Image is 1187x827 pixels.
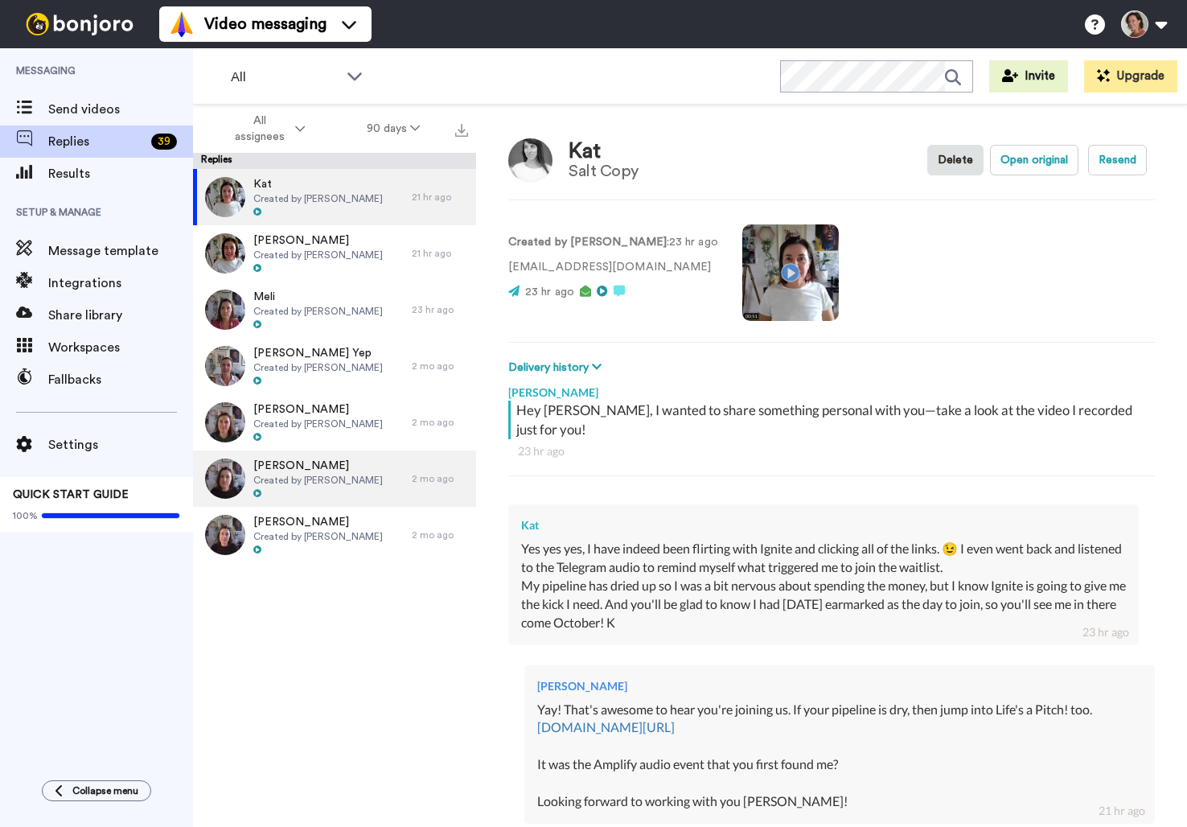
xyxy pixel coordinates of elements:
img: e83eca77-9933-48ac-a183-c2ddbab80eae-thumb.jpg [205,515,245,555]
span: Created by [PERSON_NAME] [253,192,383,205]
img: 82c8181a-894f-40fd-a384-8de7c60efdff-thumb.jpg [205,402,245,442]
button: Upgrade [1084,60,1177,93]
div: Yes yes yes, I have indeed been flirting with Ignite and clicking all of the links. 😉 I even went... [521,540,1126,632]
img: 42440f3f-7ab8-4073-8316-698045901fe5-thumb.jpg [205,459,245,499]
span: Created by [PERSON_NAME] [253,530,383,543]
span: [PERSON_NAME] [253,514,383,530]
span: All [231,68,339,87]
div: [PERSON_NAME] [537,678,1142,694]
span: [PERSON_NAME] [253,458,383,474]
span: Workspaces [48,338,193,357]
span: Video messaging [204,13,327,35]
div: Kat [569,140,639,163]
div: 21 hr ago [412,191,468,204]
button: Resend [1088,145,1147,175]
a: KatCreated by [PERSON_NAME]21 hr ago [193,169,476,225]
div: 21 hr ago [1099,803,1145,819]
div: 23 hr ago [412,303,468,316]
div: 23 hr ago [518,443,1145,459]
a: [PERSON_NAME]Created by [PERSON_NAME]2 mo ago [193,507,476,563]
span: 100% [13,509,38,522]
span: Results [48,164,193,183]
div: [PERSON_NAME] [508,376,1155,401]
span: Created by [PERSON_NAME] [253,361,383,374]
span: [PERSON_NAME] [253,401,383,418]
span: Share library [48,306,193,325]
a: [PERSON_NAME] YepCreated by [PERSON_NAME]2 mo ago [193,338,476,394]
span: QUICK START GUIDE [13,489,129,500]
span: Created by [PERSON_NAME] [253,249,383,261]
span: 23 hr ago [525,286,574,298]
span: Send videos [48,100,193,119]
span: [PERSON_NAME] Yep [253,345,383,361]
button: Delivery history [508,359,606,376]
span: Replies [48,132,145,151]
img: Image of Kat [508,138,552,183]
div: Salt Copy [569,163,639,180]
span: Fallbacks [48,370,193,389]
button: Open original [990,145,1078,175]
p: : 23 hr ago [508,234,718,251]
img: 57cb1afc-7902-4ac4-855c-1ee8daa87e91-thumb.jpg [205,346,245,386]
div: 2 mo ago [412,360,468,372]
div: Kat [521,517,1126,533]
span: All assignees [227,113,292,145]
div: 2 mo ago [412,529,468,541]
span: Kat [253,176,383,192]
a: MeliCreated by [PERSON_NAME]23 hr ago [193,282,476,338]
span: Created by [PERSON_NAME] [253,474,383,487]
a: [PERSON_NAME]Created by [PERSON_NAME]2 mo ago [193,451,476,507]
div: Hey [PERSON_NAME], I wanted to share something personal with you—take a look at the video I recor... [516,401,1151,439]
span: Created by [PERSON_NAME] [253,305,383,318]
div: 2 mo ago [412,416,468,429]
p: [EMAIL_ADDRESS][DOMAIN_NAME] [508,259,718,276]
div: 21 hr ago [412,247,468,260]
img: export.svg [455,124,468,137]
div: 39 [151,134,177,150]
div: Replies [193,153,476,169]
span: Settings [48,435,193,455]
button: Invite [989,60,1068,93]
img: vm-color.svg [169,11,195,37]
span: Meli [253,289,383,305]
img: e51ec66a-75f5-4bdf-9fb3-b2215149164a-thumb.jpg [205,233,245,274]
div: 23 hr ago [1082,624,1129,640]
span: Integrations [48,274,193,293]
img: bj-logo-header-white.svg [19,13,140,35]
span: [PERSON_NAME] [253,232,383,249]
button: Export all results that match these filters now. [450,117,473,141]
button: Collapse menu [42,780,151,801]
strong: Created by [PERSON_NAME] [508,237,667,248]
button: Delete [927,145,984,175]
span: Collapse menu [72,784,138,797]
a: [PERSON_NAME]Created by [PERSON_NAME]21 hr ago [193,225,476,282]
a: [DOMAIN_NAME][URL] [537,719,675,734]
span: Created by [PERSON_NAME] [253,418,383,430]
div: Yay! That's awesome to hear you're joining us. If your pipeline is dry, then jump into Life's a P... [537,701,1142,811]
img: b7e39fa9-a765-48d1-b391-af058867b585-thumb.jpg [205,177,245,217]
div: 2 mo ago [412,472,468,485]
button: 90 days [336,114,451,143]
a: [PERSON_NAME]Created by [PERSON_NAME]2 mo ago [193,394,476,451]
span: Message template [48,241,193,261]
img: b229309e-9884-4726-8752-e48f42999322-thumb.jpg [205,290,245,330]
button: All assignees [196,106,336,151]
